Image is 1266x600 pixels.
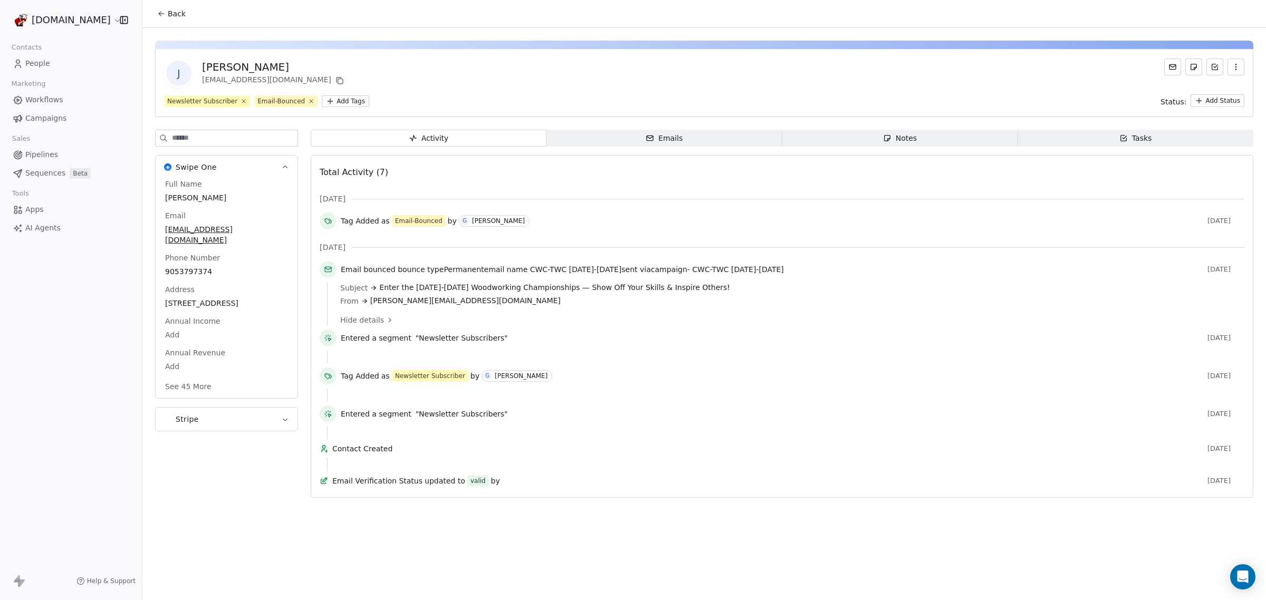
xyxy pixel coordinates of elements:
span: Address [163,284,197,295]
img: logomanalone.png [15,14,27,26]
div: [EMAIL_ADDRESS][DOMAIN_NAME] [202,74,346,87]
span: People [25,58,50,69]
div: [PERSON_NAME] [495,372,548,380]
span: Help & Support [87,577,136,585]
span: Add [165,361,288,372]
span: J [166,61,191,86]
span: Tools [7,186,33,201]
span: Entered a segment [341,333,411,343]
span: Hide details [340,315,384,325]
span: Enter the [DATE]-[DATE] Woodworking Championships — Show Off Your Skills & Inspire Others! [379,282,730,293]
div: Newsletter Subscriber [167,96,237,106]
span: AI Agents [25,222,61,234]
span: Pipelines [25,149,58,160]
span: Tag Added [341,216,379,226]
span: [DATE] [1207,334,1244,342]
span: [PERSON_NAME] [165,192,288,203]
img: Stripe [164,415,171,423]
span: as [381,371,390,381]
span: Status: [1160,96,1186,107]
button: See 45 More [159,377,218,396]
span: CWC-TWC [DATE]-[DATE] [530,265,622,274]
span: bounce type email name sent via campaign - [341,264,784,275]
a: Pipelines [8,146,133,163]
span: Back [168,8,186,19]
span: as [381,216,390,226]
div: Swipe OneSwipe One [156,179,298,398]
a: Apps [8,201,133,218]
a: Campaigns [8,110,133,127]
span: Stripe [176,414,199,424]
button: [DOMAIN_NAME] [13,11,112,29]
span: [DATE] [1207,410,1244,418]
span: [PERSON_NAME][EMAIL_ADDRESS][DOMAIN_NAME] [370,295,561,306]
div: G [463,217,467,225]
span: [DATE] [1207,265,1244,274]
button: StripeStripe [156,408,298,431]
span: Apps [25,204,44,215]
div: Email-Bounced [395,216,443,226]
span: [DATE] [320,193,346,204]
span: by [448,216,457,226]
span: Workflows [25,94,63,105]
span: Full Name [163,179,204,189]
span: Email [163,210,188,221]
span: 9053797374 [165,266,288,277]
img: Swipe One [164,163,171,171]
span: Add [165,330,288,340]
span: Swipe One [176,162,217,172]
span: [DATE] [1207,217,1244,225]
div: valid [471,476,486,486]
div: G [485,372,490,380]
span: Permanent [444,265,484,274]
span: [DATE] [1207,372,1244,380]
div: Notes [883,133,917,144]
span: Phone Number [163,253,222,263]
span: by [471,371,479,381]
div: Emails [646,133,683,144]
span: Email Verification Status [332,476,423,486]
span: [DATE] [320,242,346,253]
button: Add Tags [322,95,369,107]
span: Contacts [7,40,46,55]
span: [DOMAIN_NAME] [32,13,111,27]
span: Marketing [7,76,50,92]
span: Contact Created [332,443,1203,454]
div: Open Intercom Messenger [1230,564,1255,589]
span: Annual Revenue [163,347,227,358]
span: Beta [70,168,91,179]
span: "Newsletter Subscribers" [416,333,508,343]
a: Workflows [8,91,133,109]
span: Tag Added [341,371,379,381]
a: Hide details [340,315,1237,325]
button: Add Status [1191,94,1244,107]
span: CWC-TWC [DATE]-[DATE] [692,265,784,274]
a: Help & Support [76,577,136,585]
span: Campaigns [25,113,66,124]
div: Tasks [1119,133,1152,144]
span: [DATE] [1207,444,1244,453]
div: Newsletter Subscriber [395,371,465,381]
span: "Newsletter Subscribers" [416,409,508,419]
div: [PERSON_NAME] [202,60,346,74]
span: updated to [425,476,465,486]
span: [EMAIL_ADDRESS][DOMAIN_NAME] [165,224,288,245]
a: AI Agents [8,219,133,237]
span: Sales [7,131,35,147]
span: Annual Income [163,316,223,326]
span: Entered a segment [341,409,411,419]
button: Back [151,4,192,23]
a: People [8,55,133,72]
span: From [340,296,359,306]
a: SequencesBeta [8,164,133,182]
span: Total Activity (7) [320,167,388,177]
span: by [491,476,500,486]
span: Email bounced [341,265,396,274]
div: Email-Bounced [257,96,305,106]
span: [STREET_ADDRESS] [165,298,288,308]
div: [PERSON_NAME] [472,217,525,225]
button: Swipe OneSwipe One [156,156,298,179]
span: Subject [340,283,368,293]
span: Sequences [25,168,65,179]
span: [DATE] [1207,477,1244,485]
